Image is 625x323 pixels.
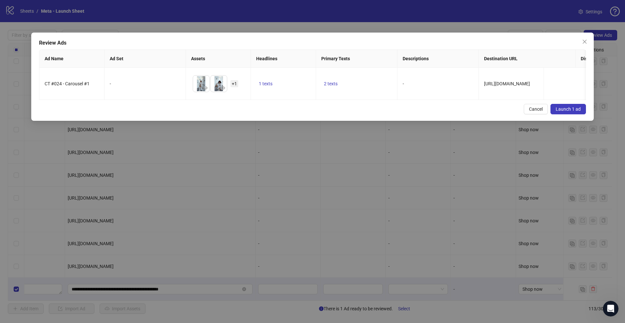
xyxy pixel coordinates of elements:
[550,104,586,114] button: Launch 1 ad
[321,80,340,88] button: 2 texts
[251,50,316,68] th: Headlines
[186,50,251,68] th: Assets
[13,46,117,68] p: Hi [PERSON_NAME] 👋
[579,36,590,47] button: Close
[13,68,117,79] p: How can we help?
[104,50,186,68] th: Ad Set
[65,203,130,229] button: Messages
[39,39,586,47] div: Review Ads
[556,106,581,112] span: Launch 1 ad
[259,81,272,86] span: 1 texts
[484,81,530,86] span: [URL][DOMAIN_NAME]
[529,106,543,112] span: Cancel
[211,76,227,92] img: Asset 2
[219,84,227,92] button: Preview
[13,105,109,112] div: Documentation
[603,301,618,316] iframe: Intercom live chat
[13,93,109,100] div: Request a feature
[397,50,479,68] th: Descriptions
[524,104,548,114] button: Cancel
[324,81,338,86] span: 2 texts
[221,86,225,90] span: eye
[39,50,104,68] th: Ad Name
[256,80,275,88] button: 1 texts
[112,10,124,22] div: Close
[110,80,180,87] div: -
[9,103,121,115] a: Documentation
[582,39,587,44] span: close
[25,219,40,224] span: Home
[9,91,121,103] a: Request a feature
[201,84,209,92] button: Preview
[13,138,109,145] div: Report a Bug
[13,126,117,133] div: Create a ticket
[45,81,90,86] span: CT #024 - Carousel #1
[87,219,109,224] span: Messages
[230,80,238,87] span: + 1
[403,81,404,86] span: -
[203,86,208,90] span: eye
[193,76,209,92] img: Asset 1
[9,136,121,148] div: Report a Bug
[316,50,397,68] th: Primary Texts
[479,50,576,68] th: Destination URL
